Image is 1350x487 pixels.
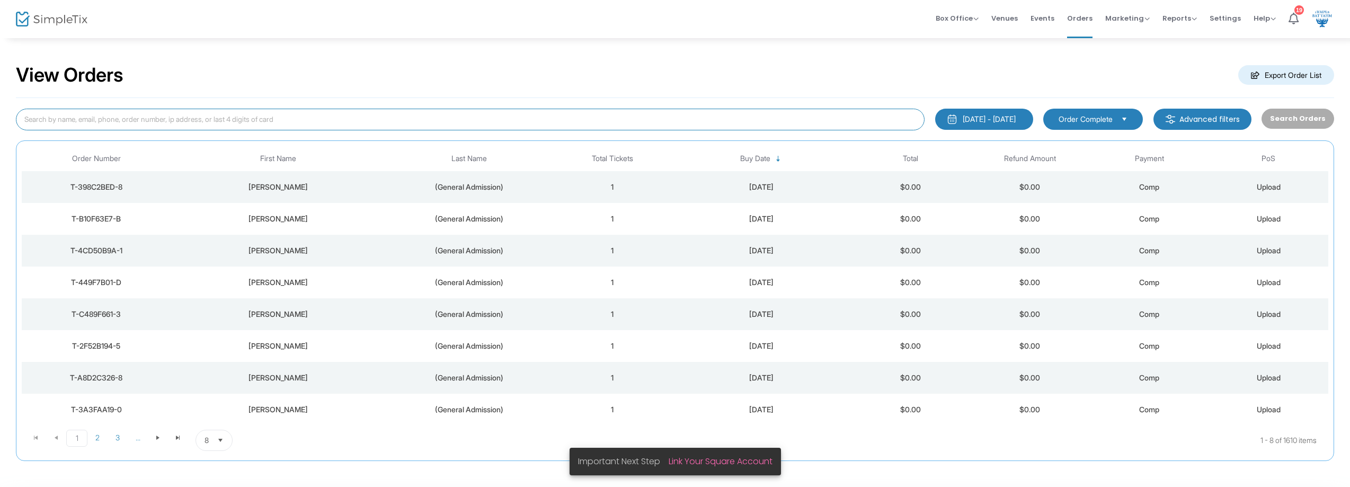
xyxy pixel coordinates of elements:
div: 9/23/2025 [674,245,848,256]
div: T-4CD50B9A-1 [24,245,168,256]
button: Select [1117,113,1132,125]
span: 8 [205,435,209,446]
span: First Name [260,154,296,163]
div: Blake Smuckler [174,404,383,415]
span: PoS [1262,154,1275,163]
span: Order Complete [1059,114,1113,125]
div: T-B10F63E7-B [24,214,168,224]
div: Data table [22,146,1328,426]
m-button: Export Order List [1238,65,1334,85]
span: Upload [1257,214,1281,223]
div: (General Admission) [388,341,550,351]
td: 1 [553,298,672,330]
button: [DATE] - [DATE] [935,109,1033,130]
span: Upload [1257,246,1281,255]
div: Gregory Shavitz [174,214,383,224]
div: (General Admission) [388,373,550,383]
td: $0.00 [970,362,1089,394]
img: filter [1165,114,1176,125]
td: 1 [553,235,672,267]
td: $0.00 [970,267,1089,298]
span: Marketing [1105,13,1150,23]
td: $0.00 [851,235,970,267]
div: 9/23/2025 [674,214,848,224]
div: Janet Abelson [174,309,383,320]
div: T-3A3FAA19-0 [24,404,168,415]
td: $0.00 [851,330,970,362]
span: Comp [1139,182,1159,191]
span: Upload [1257,341,1281,350]
span: Comp [1139,373,1159,382]
span: Go to the last page [168,430,188,446]
td: $0.00 [851,267,970,298]
td: $0.00 [970,394,1089,426]
span: Last Name [451,154,487,163]
div: T-2F52B194-5 [24,341,168,351]
div: (General Admission) [388,277,550,288]
td: 1 [553,362,672,394]
span: Upload [1257,373,1281,382]
div: T-449F7B01-D [24,277,168,288]
span: Go to the next page [148,430,168,446]
td: $0.00 [851,394,970,426]
span: Comp [1139,341,1159,350]
h2: View Orders [16,64,123,87]
span: Reports [1162,13,1197,23]
td: $0.00 [970,203,1089,235]
div: [DATE] - [DATE] [963,114,1016,125]
span: Comp [1139,309,1159,318]
span: Upload [1257,278,1281,287]
td: 1 [553,203,672,235]
span: Go to the last page [174,433,182,442]
div: (General Admission) [388,245,550,256]
td: $0.00 [970,235,1089,267]
div: 9/23/2025 [674,277,848,288]
span: Page 2 [87,430,108,446]
img: monthly [947,114,957,125]
div: Elsa Martinez [174,277,383,288]
span: Comp [1139,246,1159,255]
div: T-C489F661-3 [24,309,168,320]
span: Venues [991,5,1018,32]
div: (General Admission) [388,214,550,224]
a: Link Your Square Account [669,455,772,467]
span: Order Number [72,154,121,163]
td: 1 [553,267,672,298]
td: $0.00 [970,330,1089,362]
span: Box Office [936,13,979,23]
div: 9/23/2025 [674,309,848,320]
div: (General Admission) [388,404,550,415]
div: (General Admission) [388,309,550,320]
kendo-pager-info: 1 - 8 of 1610 items [338,430,1317,451]
td: $0.00 [851,298,970,330]
th: Total [851,146,970,171]
button: Select [213,430,228,450]
span: Orders [1067,5,1093,32]
span: Important Next Step [578,455,669,467]
td: $0.00 [970,298,1089,330]
m-button: Advanced filters [1153,109,1251,130]
div: Gloria Weinstein [174,341,383,351]
span: Events [1031,5,1054,32]
th: Refund Amount [970,146,1089,171]
span: Comp [1139,278,1159,287]
div: T-A8D2C326-8 [24,373,168,383]
td: 1 [553,330,672,362]
td: $0.00 [851,362,970,394]
span: Go to the next page [154,433,162,442]
span: Page 4 [128,430,148,446]
td: $0.00 [851,171,970,203]
div: (General Admission) [388,182,550,192]
div: Brian Weinstein [174,373,383,383]
td: 1 [553,171,672,203]
span: Comp [1139,214,1159,223]
div: T-398C2BED-8 [24,182,168,192]
span: Payment [1135,154,1164,163]
span: Settings [1210,5,1241,32]
td: $0.00 [851,203,970,235]
div: 9/23/2025 [674,373,848,383]
th: Total Tickets [553,146,672,171]
div: 9/23/2025 [674,404,848,415]
span: Page 3 [108,430,128,446]
span: Comp [1139,405,1159,414]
